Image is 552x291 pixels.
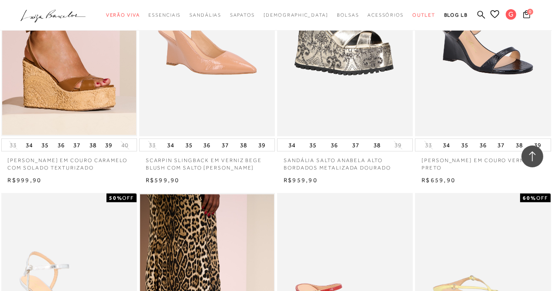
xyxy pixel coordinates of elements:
[277,152,413,172] a: SANDÁLIA SALTO ANABELA ALTO BORDADOS METALIZADA DOURADO
[415,152,551,172] a: [PERSON_NAME] EM COURO VERNIZ PRETO
[502,9,521,22] button: G
[371,139,383,151] button: 38
[106,12,140,17] span: Verão Viva
[201,139,213,151] button: 36
[513,139,525,151] button: 38
[8,177,42,184] span: R$999,90
[122,195,134,201] span: OFF
[368,12,404,17] span: Acessórios
[183,139,195,151] button: 35
[189,7,221,23] a: categoryNavScreenReaderText
[149,7,181,23] a: categoryNavScreenReaderText
[230,7,255,23] a: categoryNavScreenReaderText
[284,177,318,184] span: R$959,90
[219,139,231,151] button: 37
[146,141,158,149] button: 33
[230,12,255,17] span: Sapatos
[165,139,177,151] button: 34
[459,139,471,151] button: 35
[256,139,268,151] button: 39
[337,7,359,23] a: categoryNavScreenReaderText
[422,177,456,184] span: R$659,90
[1,152,137,172] a: [PERSON_NAME] EM COURO CARAMELO COM SOLADO TEXTURIZADO
[146,177,180,184] span: R$599,90
[55,139,67,151] button: 36
[440,139,453,151] button: 34
[337,12,359,17] span: Bolsas
[264,7,328,23] a: noSubCategoriesText
[422,141,435,149] button: 33
[523,195,536,201] strong: 60%
[264,12,328,17] span: [DEMOGRAPHIC_DATA]
[237,139,250,151] button: 38
[23,139,35,151] button: 34
[87,139,99,151] button: 38
[412,12,435,17] span: Outlet
[39,139,51,151] button: 35
[119,141,131,149] button: 40
[506,9,516,20] span: G
[477,139,489,151] button: 36
[328,139,340,151] button: 36
[368,7,404,23] a: categoryNavScreenReaderText
[149,12,181,17] span: Essenciais
[109,195,123,201] strong: 50%
[536,195,548,201] span: OFF
[521,10,533,21] button: 0
[307,139,319,151] button: 35
[531,139,544,151] button: 39
[106,7,140,23] a: categoryNavScreenReaderText
[350,139,362,151] button: 37
[412,7,435,23] a: categoryNavScreenReaderText
[103,139,115,151] button: 39
[7,141,19,149] button: 33
[139,152,275,172] a: SCARPIN SLINGBACK EM VERNIZ BEGE BLUSH COM SALTO [PERSON_NAME]
[286,139,298,151] button: 34
[495,139,507,151] button: 37
[444,7,468,23] a: BLOG LB
[527,9,533,15] span: 0
[189,12,221,17] span: Sandálias
[392,141,404,149] button: 39
[444,12,468,17] span: BLOG LB
[71,139,83,151] button: 37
